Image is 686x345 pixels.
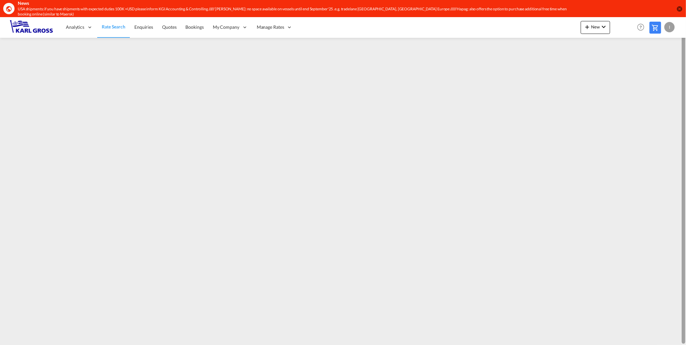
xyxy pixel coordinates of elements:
[66,24,84,30] span: Analytics
[162,24,176,30] span: Quotes
[583,23,591,31] md-icon: icon-plus 400-fg
[181,17,208,38] a: Bookings
[134,24,153,30] span: Enquiries
[257,24,284,30] span: Manage Rates
[664,22,675,32] div: I
[158,17,181,38] a: Quotes
[10,20,53,35] img: 3269c73066d711f095e541db4db89301.png
[252,17,297,38] div: Manage Rates
[18,6,581,17] div: USA shipments: if you have shipments with expected duties 100K +USD please inform KGI Accounting ...
[130,17,158,38] a: Enquiries
[676,5,683,12] button: icon-close-circle
[97,17,130,38] a: Rate Search
[61,17,97,38] div: Analytics
[102,24,125,29] span: Rate Search
[213,24,239,30] span: My Company
[208,17,252,38] div: My Company
[635,22,646,33] span: Help
[635,22,650,33] div: Help
[186,24,204,30] span: Bookings
[600,23,608,31] md-icon: icon-chevron-down
[583,24,608,29] span: New
[581,21,610,34] button: icon-plus 400-fgNewicon-chevron-down
[6,5,12,12] md-icon: icon-earth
